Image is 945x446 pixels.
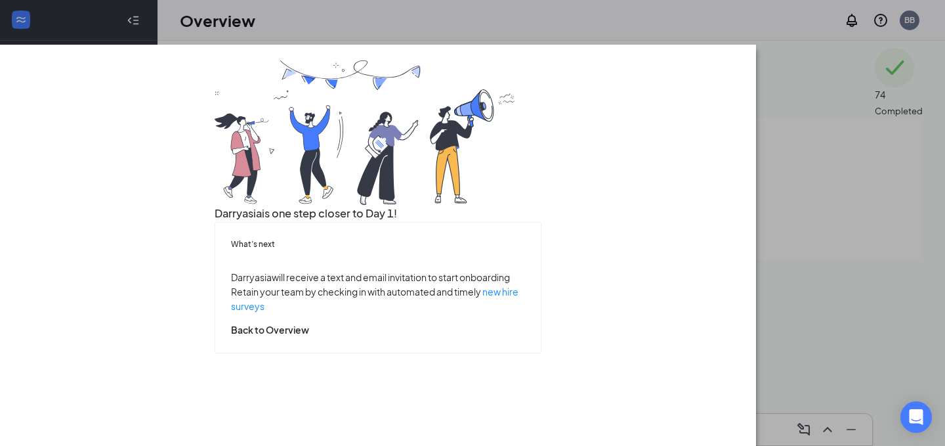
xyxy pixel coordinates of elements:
img: you are all set [215,60,516,205]
p: Retain your team by checking in with automated and timely [231,284,526,313]
p: Darryasia will receive a text and email invitation to start onboarding [231,270,526,284]
div: Open Intercom Messenger [900,401,932,433]
button: Back to Overview [231,323,309,337]
h3: Darryasia is one step closer to Day 1! [215,205,542,222]
h5: What’s next [231,238,526,250]
a: new hire surveys [231,286,518,312]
